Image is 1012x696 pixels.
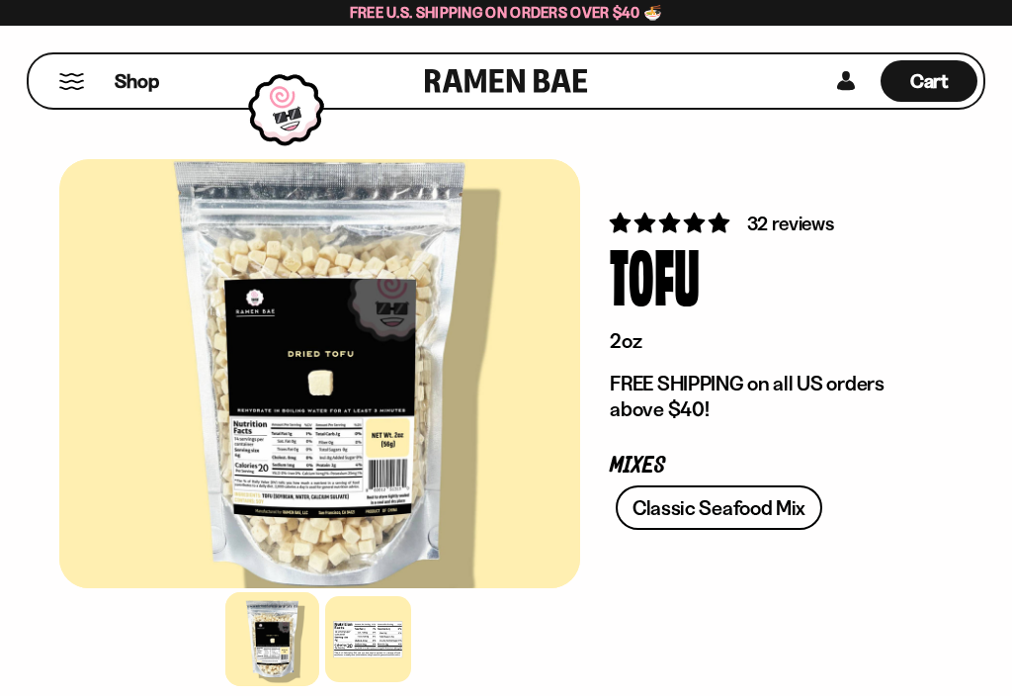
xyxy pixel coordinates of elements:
[58,73,85,90] button: Mobile Menu Trigger
[616,485,822,530] a: Classic Seafood Mix
[115,68,159,95] span: Shop
[115,60,159,102] a: Shop
[610,211,733,235] span: 4.78 stars
[610,457,923,476] p: Mixes
[350,3,663,22] span: Free U.S. Shipping on Orders over $40 🍜
[610,371,923,423] p: FREE SHIPPING on all US orders above $40!
[881,54,977,108] div: Cart
[910,69,949,93] span: Cart
[747,212,834,235] span: 32 reviews
[610,328,923,354] p: 2oz
[610,237,700,311] div: Tofu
